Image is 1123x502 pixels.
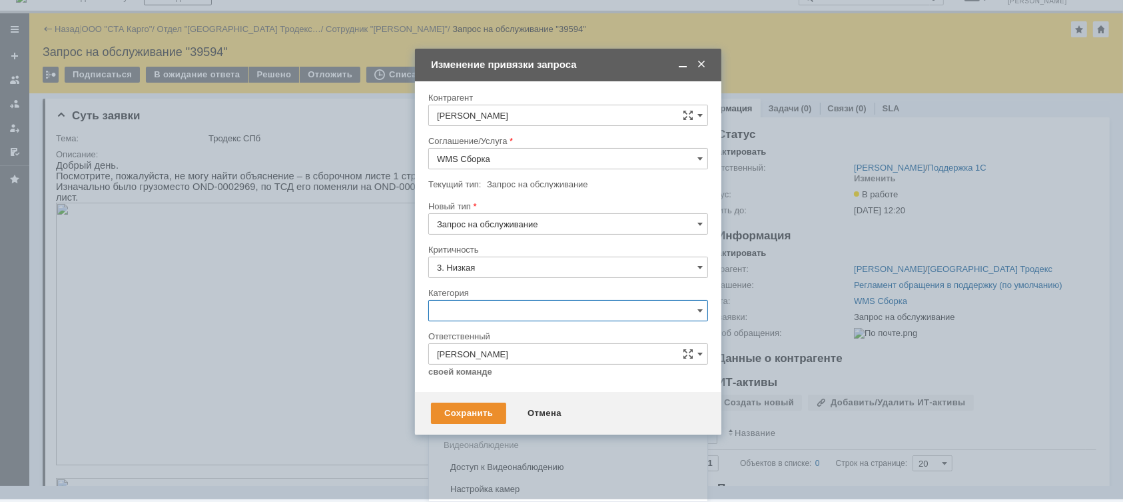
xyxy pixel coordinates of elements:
label: Текущий тип: [428,179,481,189]
a: своей команде [428,367,492,377]
span: Закрыть [695,59,708,71]
div: Изменение привязки запроса [431,59,708,71]
div: Контрагент [428,93,705,102]
div: Критичность [428,245,705,254]
div: Соглашение/Услуга [428,137,705,145]
div: Новый тип [428,202,705,211]
span: Свернуть (Ctrl + M) [676,59,689,71]
span: Сложная форма [683,110,693,121]
span: Сложная форма [683,349,693,359]
div: Категория [428,289,705,297]
span: Запрос на обслуживание [487,179,588,189]
div: Ответственный [428,332,705,341]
